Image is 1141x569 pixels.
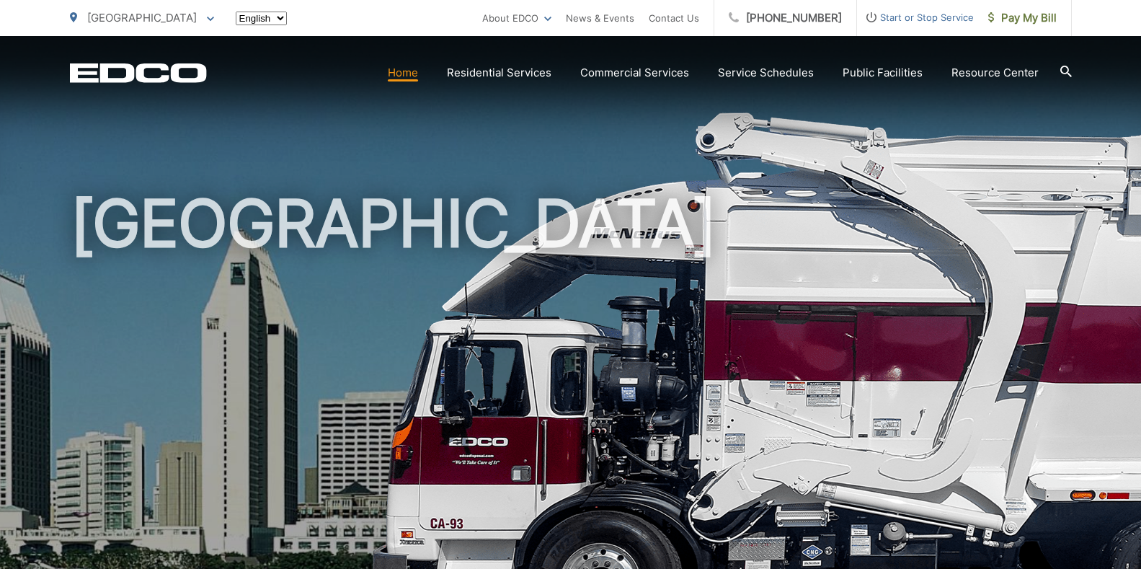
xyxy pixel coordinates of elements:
[843,64,923,81] a: Public Facilities
[447,64,551,81] a: Residential Services
[70,63,207,83] a: EDCD logo. Return to the homepage.
[236,12,287,25] select: Select a language
[566,9,634,27] a: News & Events
[87,11,197,25] span: [GEOGRAPHIC_DATA]
[580,64,689,81] a: Commercial Services
[482,9,551,27] a: About EDCO
[988,9,1057,27] span: Pay My Bill
[388,64,418,81] a: Home
[951,64,1039,81] a: Resource Center
[649,9,699,27] a: Contact Us
[718,64,814,81] a: Service Schedules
